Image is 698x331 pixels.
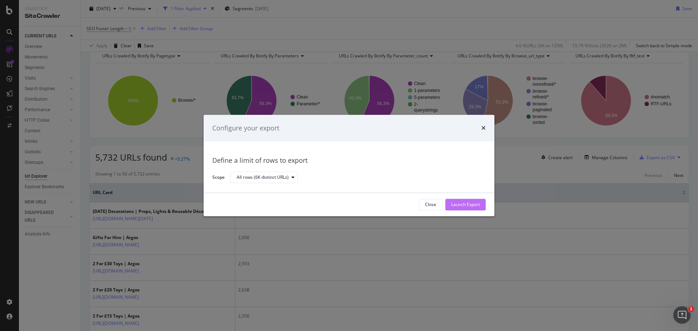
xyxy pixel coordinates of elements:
[419,199,442,210] button: Close
[673,306,691,324] iframe: Intercom live chat
[204,115,494,216] div: modal
[212,156,486,166] div: Define a limit of rows to export
[481,124,486,133] div: times
[212,124,279,133] div: Configure your export
[451,202,480,208] div: Launch Export
[445,199,486,210] button: Launch Export
[230,172,298,183] button: All rows (6K distinct URLs)
[237,175,289,180] div: All rows (6K distinct URLs)
[425,202,436,208] div: Close
[212,174,225,182] label: Scope
[688,306,694,312] span: 1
